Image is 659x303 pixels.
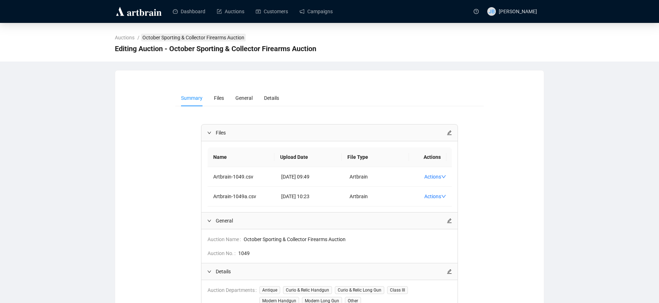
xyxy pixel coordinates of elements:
span: Artbrain [350,174,368,180]
span: down [441,194,446,199]
span: edit [447,130,452,135]
span: Curio & Relic Long Gun [335,286,384,294]
a: Actions [424,194,446,199]
span: expanded [207,219,211,223]
a: Auctions [217,2,244,21]
span: General [235,95,253,101]
li: / [137,34,140,41]
td: Artbrain-1049.csv [208,167,276,187]
span: Editing Auction - October Sporting & Collector Firearms Auction [115,43,316,54]
span: Summary [181,95,202,101]
span: Artbrain [350,194,368,199]
td: [DATE] 09:49 [275,167,344,187]
a: Campaigns [299,2,333,21]
a: October Sporting & Collector Firearms Auction [141,34,246,41]
span: General [216,217,447,225]
span: edit [447,269,452,274]
span: Files [216,129,447,137]
span: expanded [207,131,211,135]
span: October Sporting & Collector Firearms Auction [244,235,452,243]
div: Filesedit [201,124,458,141]
th: Name [208,147,275,167]
a: Customers [256,2,288,21]
div: Generaledit [201,212,458,229]
span: 1049 [238,249,452,257]
a: Dashboard [173,2,205,21]
span: Curio & Relic Handgun [283,286,332,294]
span: Antique [259,286,280,294]
td: Artbrain-1049a.csv [208,187,276,206]
span: question-circle [474,9,479,14]
span: Auction No. [208,249,238,257]
span: [PERSON_NAME] [499,9,537,14]
span: Files [214,95,224,101]
span: Details [216,268,447,275]
th: Upload Date [274,147,342,167]
span: Auction Name [208,235,244,243]
th: Actions [409,147,447,167]
span: edit [447,218,452,223]
div: Detailsedit [201,263,458,280]
span: JB [489,8,495,15]
img: logo [115,6,163,17]
td: [DATE] 10:23 [275,187,344,206]
span: expanded [207,269,211,274]
span: Details [264,95,279,101]
a: Actions [424,174,446,180]
span: down [441,174,446,179]
th: File Type [342,147,409,167]
a: Auctions [113,34,136,41]
span: Class III [387,286,408,294]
